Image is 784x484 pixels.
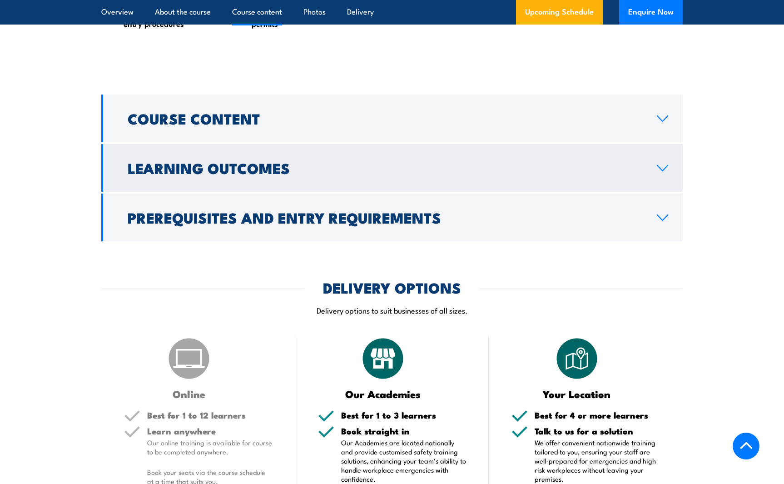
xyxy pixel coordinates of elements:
[124,389,254,399] h3: Online
[535,438,660,484] p: We offer convenient nationwide training tailored to you, ensuring your staff are well-prepared fo...
[101,194,683,241] a: Prerequisites and Entry Requirements
[535,427,660,435] h5: Talk to us for a solution
[101,144,683,192] a: Learning Outcomes
[147,438,273,456] p: Our online training is available for course to be completed anywhere.
[128,112,642,125] h2: Course Content
[147,427,273,435] h5: Learn anywhere
[128,161,642,174] h2: Learning Outcomes
[128,211,642,224] h2: Prerequisites and Entry Requirements
[341,427,466,435] h5: Book straight in
[341,438,466,484] p: Our Academies are located nationally and provide customised safety training solutions, enhancing ...
[535,411,660,419] h5: Best for 4 or more learners
[101,95,683,142] a: Course Content
[341,411,466,419] h5: Best for 1 to 3 learners
[318,389,448,399] h3: Our Academies
[511,389,642,399] h3: Your Location
[101,305,683,315] p: Delivery options to suit businesses of all sizes.
[147,411,273,419] h5: Best for 1 to 12 learners
[323,281,461,294] h2: DELIVERY OPTIONS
